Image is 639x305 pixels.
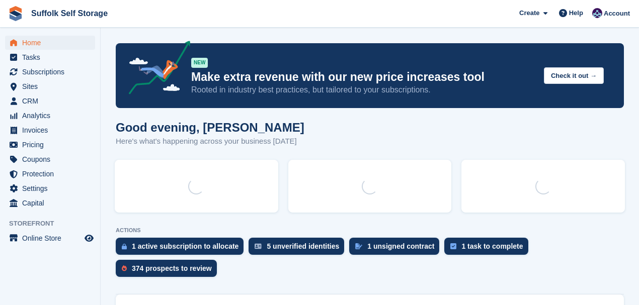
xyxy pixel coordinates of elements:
h1: Good evening, [PERSON_NAME] [116,121,304,134]
button: Check it out → [544,67,604,84]
a: menu [5,231,95,245]
div: 5 unverified identities [267,242,339,250]
a: menu [5,196,95,210]
span: Help [569,8,583,18]
a: menu [5,123,95,137]
img: task-75834270c22a3079a89374b754ae025e5fb1db73e45f91037f5363f120a921f8.svg [450,243,456,249]
a: menu [5,109,95,123]
span: Invoices [22,123,83,137]
img: active_subscription_to_allocate_icon-d502201f5373d7db506a760aba3b589e785aa758c864c3986d89f69b8ff3... [122,243,127,250]
span: Create [519,8,539,18]
a: menu [5,65,95,79]
a: 1 task to complete [444,238,533,260]
span: Account [604,9,630,19]
span: Analytics [22,109,83,123]
a: menu [5,181,95,195]
span: CRM [22,94,83,108]
span: Sites [22,79,83,93]
a: 1 active subscription to allocate [116,238,249,260]
a: Preview store [83,232,95,244]
a: 5 unverified identities [249,238,349,260]
span: Subscriptions [22,65,83,79]
a: Suffolk Self Storage [27,5,112,22]
span: Pricing [22,138,83,152]
span: Tasks [22,50,83,64]
img: William Notcutt [592,8,602,18]
span: Online Store [22,231,83,245]
a: menu [5,79,95,93]
a: 1 unsigned contract [349,238,444,260]
span: Coupons [22,152,83,166]
a: menu [5,50,95,64]
span: Storefront [9,219,100,229]
a: menu [5,152,95,166]
div: 1 task to complete [461,242,523,250]
span: Home [22,36,83,50]
p: Rooted in industry best practices, but tailored to your subscriptions. [191,84,536,95]
p: Make extra revenue with our new price increases tool [191,70,536,84]
img: prospect-51fa495bee0391a8d652442698ab0144808aea92771e9ea1ae160a38d050c398.svg [122,265,127,271]
p: ACTIONS [116,227,624,234]
a: 374 prospects to review [116,260,222,282]
div: 374 prospects to review [132,264,212,272]
p: Here's what's happening across your business [DATE] [116,136,304,147]
a: menu [5,138,95,152]
img: price-adjustments-announcement-icon-8257ccfd72463d97f412b2fc003d46551f7dbcb40ab6d574587a9cd5c0d94... [120,41,191,98]
a: menu [5,36,95,50]
img: stora-icon-8386f47178a22dfd0bd8f6a31ec36ba5ce8667c1dd55bd0f319d3a0aa187defe.svg [8,6,23,21]
a: menu [5,167,95,181]
img: contract_signature_icon-13c848040528278c33f63329250d36e43548de30e8caae1d1a13099fd9432cc5.svg [355,243,362,249]
img: verify_identity-adf6edd0f0f0b5bbfe63781bf79b02c33cf7c696d77639b501bdc392416b5a36.svg [255,243,262,249]
div: 1 active subscription to allocate [132,242,238,250]
span: Protection [22,167,83,181]
div: 1 unsigned contract [367,242,434,250]
div: NEW [191,58,208,68]
a: menu [5,94,95,108]
span: Settings [22,181,83,195]
span: Capital [22,196,83,210]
